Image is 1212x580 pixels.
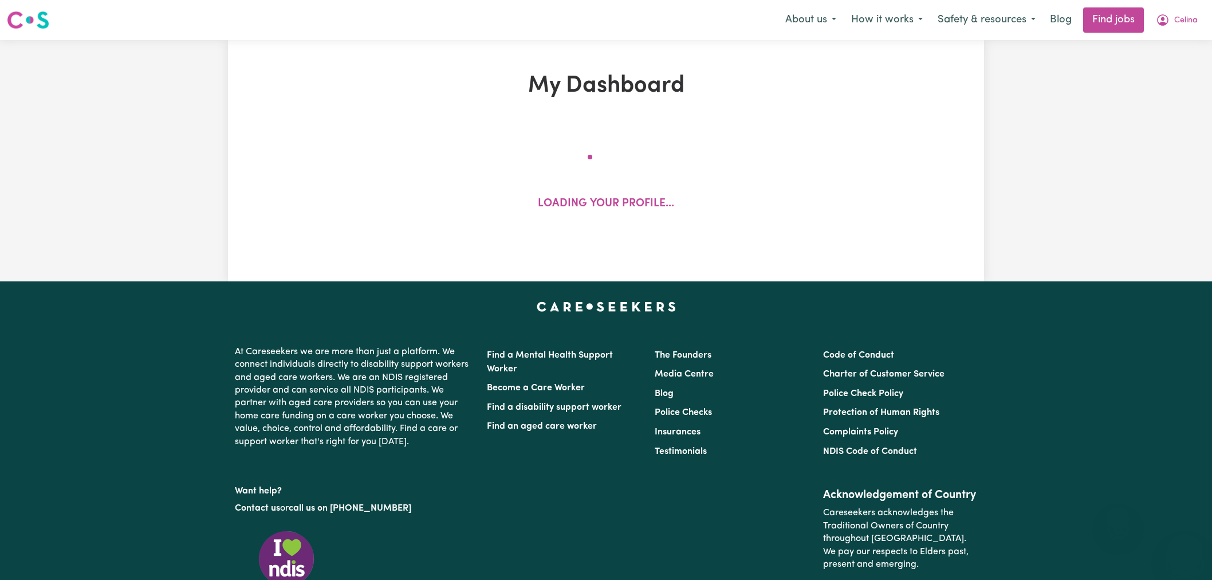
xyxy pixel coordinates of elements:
span: Celina [1174,14,1198,27]
a: Police Check Policy [823,389,903,398]
a: Police Checks [655,408,712,417]
a: Blog [655,389,674,398]
p: Careseekers acknowledges the Traditional Owners of Country throughout [GEOGRAPHIC_DATA]. We pay o... [823,502,977,575]
a: Find a Mental Health Support Worker [487,351,613,374]
p: At Careseekers we are more than just a platform. We connect individuals directly to disability su... [235,341,473,453]
a: Become a Care Worker [487,383,585,393]
a: Find a disability support worker [487,403,621,412]
a: Media Centre [655,370,714,379]
button: About us [778,8,844,32]
h2: Acknowledgement of Country [823,488,977,502]
iframe: Button to launch messaging window [1166,534,1203,571]
a: Blog [1043,7,1079,33]
a: The Founders [655,351,711,360]
a: Find an aged care worker [487,422,597,431]
iframe: Close message [1107,507,1130,530]
a: Complaints Policy [823,428,898,437]
h1: My Dashboard [361,72,851,100]
button: My Account [1148,8,1205,32]
a: Testimonials [655,447,707,456]
a: Careseekers home page [537,302,676,311]
a: call us on [PHONE_NUMBER] [289,504,411,513]
button: How it works [844,8,930,32]
a: Careseekers logo [7,7,49,33]
a: NDIS Code of Conduct [823,447,917,456]
a: Insurances [655,428,701,437]
a: Find jobs [1083,7,1144,33]
p: Want help? [235,480,473,497]
a: Charter of Customer Service [823,370,945,379]
p: Loading your profile... [538,196,674,213]
a: Protection of Human Rights [823,408,939,417]
img: Careseekers logo [7,10,49,30]
a: Contact us [235,504,280,513]
p: or [235,497,473,519]
a: Code of Conduct [823,351,894,360]
button: Safety & resources [930,8,1043,32]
